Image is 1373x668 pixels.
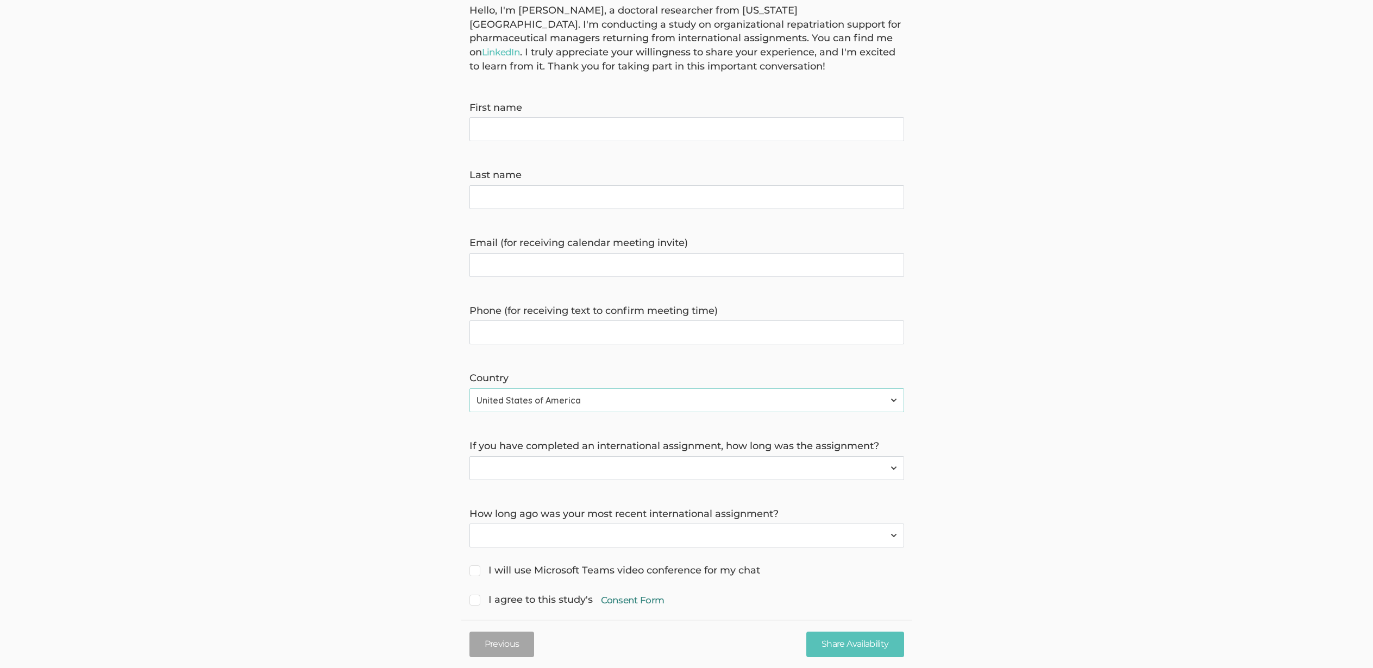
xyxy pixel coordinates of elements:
a: LinkedIn [482,47,521,58]
label: Email (for receiving calendar meeting invite) [469,236,904,250]
a: Consent Form [601,594,664,607]
div: Hello, I'm [PERSON_NAME], a doctoral researcher from [US_STATE][GEOGRAPHIC_DATA]. I'm conducting ... [461,4,912,74]
label: How long ago was your most recent international assignment? [469,507,904,521]
span: I agree to this study's [469,593,664,607]
span: I will use Microsoft Teams video conference for my chat [469,564,760,578]
label: If you have completed an international assignment, how long was the assignment? [469,439,904,453]
label: Phone (for receiving text to confirm meeting time) [469,304,904,318]
label: First name [469,101,904,115]
input: Share Availability [806,632,904,657]
label: Last name [469,168,904,182]
button: Previous [469,632,535,657]
label: Country [469,371,904,386]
